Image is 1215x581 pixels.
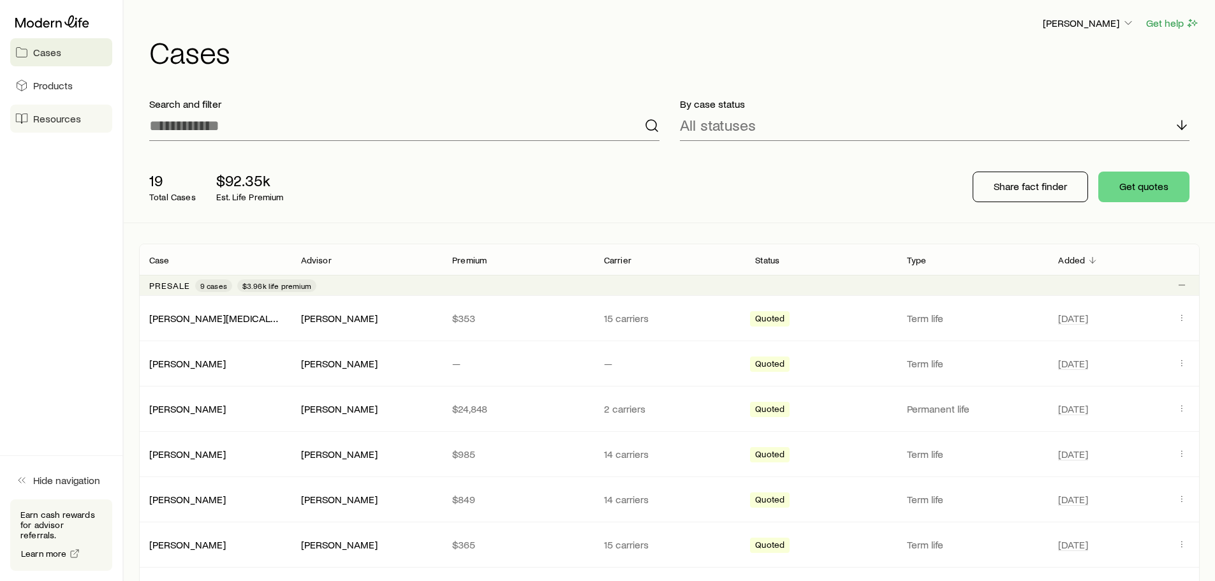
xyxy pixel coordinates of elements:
[907,402,1038,415] p: Permanent life
[907,357,1038,370] p: Term life
[755,358,784,372] span: Quoted
[301,493,378,506] div: [PERSON_NAME]
[907,448,1038,460] p: Term life
[907,255,927,265] p: Type
[452,402,584,415] p: $24,848
[994,180,1067,193] p: Share fact finder
[452,255,487,265] p: Premium
[452,357,584,370] p: —
[1058,357,1088,370] span: [DATE]
[755,540,784,553] span: Quoted
[1098,172,1189,202] button: Get quotes
[242,281,311,291] span: $3.96k life premium
[1058,402,1088,415] span: [DATE]
[604,448,735,460] p: 14 carriers
[604,402,735,415] p: 2 carriers
[1058,448,1088,460] span: [DATE]
[755,494,784,508] span: Quoted
[301,357,378,371] div: [PERSON_NAME]
[452,312,584,325] p: $353
[301,448,378,461] div: [PERSON_NAME]
[149,192,196,202] p: Total Cases
[149,402,226,415] a: [PERSON_NAME]
[1042,16,1135,31] button: [PERSON_NAME]
[907,538,1038,551] p: Term life
[452,493,584,506] p: $849
[680,116,756,134] p: All statuses
[20,510,102,540] p: Earn cash rewards for advisor referrals.
[149,402,226,416] div: [PERSON_NAME]
[907,493,1038,506] p: Term life
[1058,538,1088,551] span: [DATE]
[10,499,112,571] div: Earn cash rewards for advisor referrals.Learn more
[755,255,779,265] p: Status
[216,192,284,202] p: Est. Life Premium
[680,98,1190,110] p: By case status
[1058,493,1088,506] span: [DATE]
[149,493,226,506] div: [PERSON_NAME]
[33,474,100,487] span: Hide navigation
[200,281,227,291] span: 9 cases
[907,312,1038,325] p: Term life
[216,172,284,189] p: $92.35k
[604,538,735,551] p: 15 carriers
[1058,312,1088,325] span: [DATE]
[149,98,659,110] p: Search and filter
[301,402,378,416] div: [PERSON_NAME]
[149,448,226,460] a: [PERSON_NAME]
[149,36,1200,67] h1: Cases
[10,38,112,66] a: Cases
[10,71,112,99] a: Products
[149,538,226,552] div: [PERSON_NAME]
[149,281,190,291] p: Presale
[149,312,302,324] a: [PERSON_NAME][MEDICAL_DATA]
[755,449,784,462] span: Quoted
[452,538,584,551] p: $365
[33,46,61,59] span: Cases
[33,112,81,125] span: Resources
[452,448,584,460] p: $985
[604,493,735,506] p: 14 carriers
[149,448,226,461] div: [PERSON_NAME]
[149,357,226,369] a: [PERSON_NAME]
[973,172,1088,202] button: Share fact finder
[149,312,281,325] div: [PERSON_NAME][MEDICAL_DATA]
[604,357,735,370] p: —
[755,313,784,327] span: Quoted
[301,312,378,325] div: [PERSON_NAME]
[755,404,784,417] span: Quoted
[149,538,226,550] a: [PERSON_NAME]
[10,105,112,133] a: Resources
[10,466,112,494] button: Hide navigation
[149,357,226,371] div: [PERSON_NAME]
[21,549,67,558] span: Learn more
[1145,16,1200,31] button: Get help
[33,79,73,92] span: Products
[1058,255,1085,265] p: Added
[301,538,378,552] div: [PERSON_NAME]
[149,493,226,505] a: [PERSON_NAME]
[149,172,196,189] p: 19
[604,255,631,265] p: Carrier
[604,312,735,325] p: 15 carriers
[1043,17,1135,29] p: [PERSON_NAME]
[301,255,332,265] p: Advisor
[149,255,170,265] p: Case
